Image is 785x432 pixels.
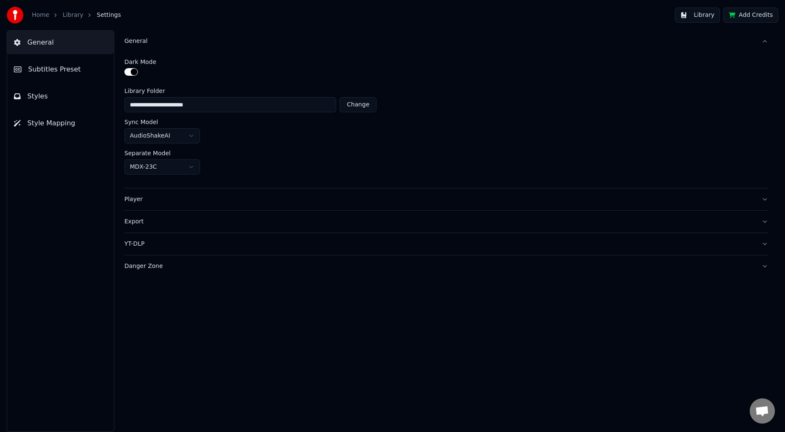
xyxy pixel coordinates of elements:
button: Add Credits [723,8,778,23]
a: Home [32,11,49,19]
button: Style Mapping [7,111,114,135]
nav: breadcrumb [32,11,121,19]
button: Styles [7,85,114,108]
div: YT-DLP [124,240,755,248]
label: Sync Model [124,119,158,125]
button: Player [124,188,768,210]
label: Separate Model [124,150,171,156]
div: Danger Zone [124,262,755,270]
button: General [124,30,768,52]
div: General [124,52,768,188]
div: Player [124,195,755,204]
label: Library Folder [124,88,377,94]
button: General [7,31,114,54]
button: Subtitles Preset [7,58,114,81]
div: Export [124,217,755,226]
button: Danger Zone [124,255,768,277]
img: youka [7,7,24,24]
label: Dark Mode [124,59,156,65]
button: Library [675,8,720,23]
a: Library [63,11,83,19]
span: Subtitles Preset [28,64,81,74]
span: Settings [97,11,121,19]
div: Open chat [750,398,775,424]
span: Styles [27,91,48,101]
span: Style Mapping [27,118,75,128]
span: General [27,37,54,48]
button: YT-DLP [124,233,768,255]
button: Change [340,97,377,112]
button: Export [124,211,768,233]
div: General [124,37,755,45]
